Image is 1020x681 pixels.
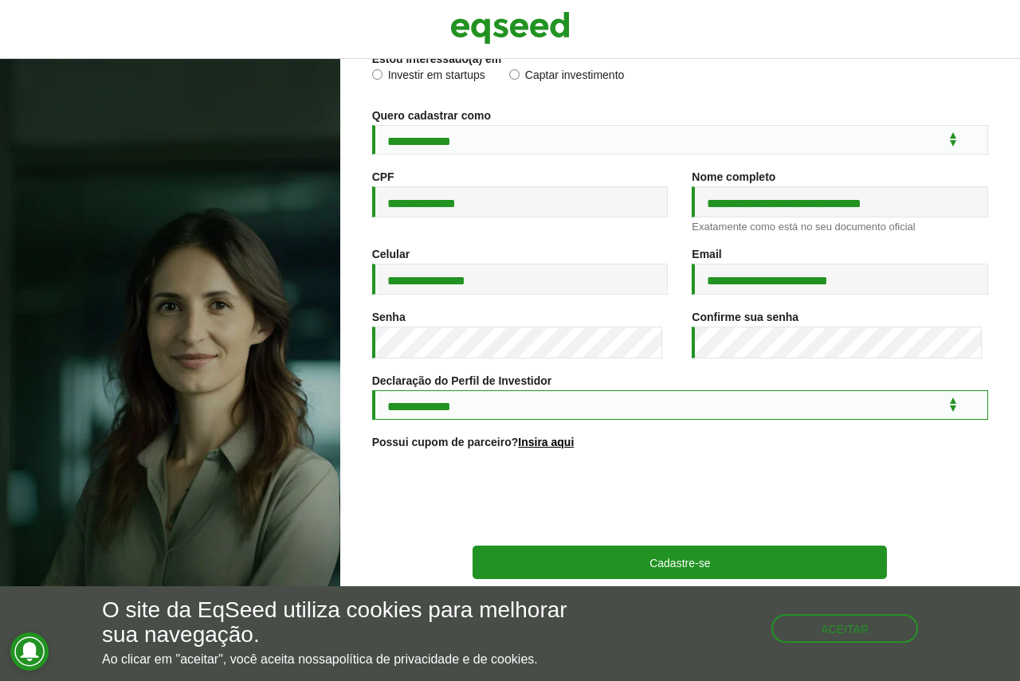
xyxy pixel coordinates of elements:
[372,53,502,65] label: Estou interessado(a) em
[372,311,406,323] label: Senha
[102,598,591,648] h5: O site da EqSeed utiliza cookies para melhorar sua navegação.
[509,69,625,85] label: Captar investimento
[518,436,574,448] a: Insira aqui
[102,652,591,667] p: Ao clicar em "aceitar", você aceita nossa .
[372,171,394,182] label: CPF
[332,653,535,666] a: política de privacidade e de cookies
[692,171,775,182] label: Nome completo
[559,468,801,530] iframe: reCAPTCHA
[372,436,575,448] label: Possui cupom de parceiro?
[473,546,887,579] button: Cadastre-se
[771,614,918,643] button: Aceitar
[372,249,410,260] label: Celular
[509,69,520,80] input: Captar investimento
[372,69,485,85] label: Investir em startups
[372,110,491,121] label: Quero cadastrar como
[692,221,988,232] div: Exatamente como está no seu documento oficial
[372,69,382,80] input: Investir em startups
[372,375,552,386] label: Declaração do Perfil de Investidor
[692,249,721,260] label: Email
[692,311,798,323] label: Confirme sua senha
[450,8,570,48] img: EqSeed Logo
